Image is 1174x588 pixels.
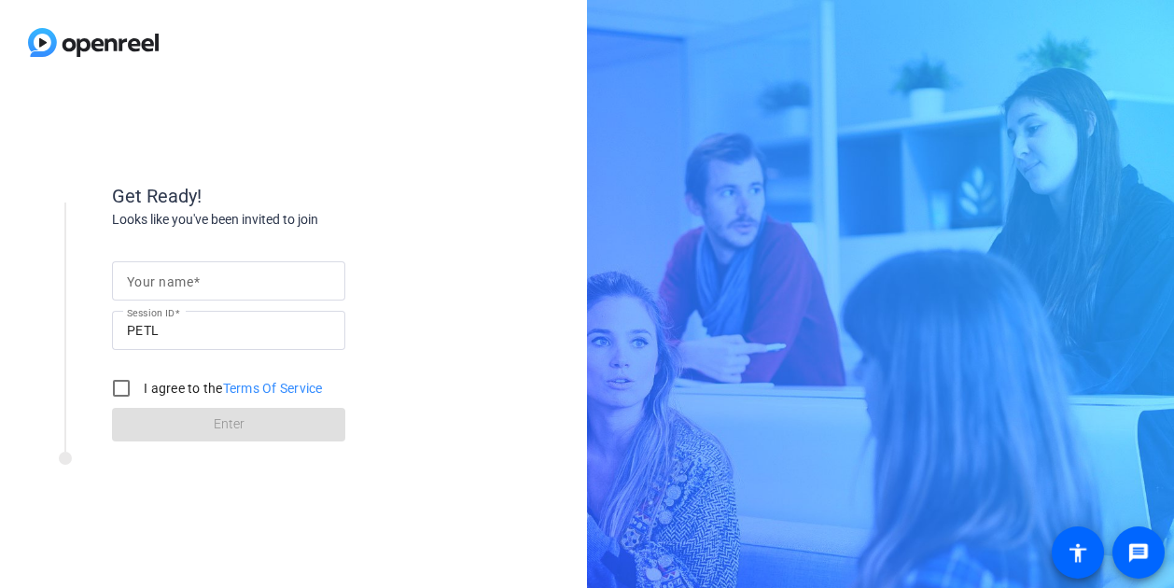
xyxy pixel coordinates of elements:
mat-label: Session ID [127,307,175,318]
div: Get Ready! [112,182,485,210]
mat-icon: accessibility [1067,541,1089,564]
div: Looks like you've been invited to join [112,210,485,230]
mat-label: Your name [127,274,193,289]
a: Terms Of Service [223,381,323,396]
mat-icon: message [1127,541,1150,564]
label: I agree to the [140,379,323,398]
